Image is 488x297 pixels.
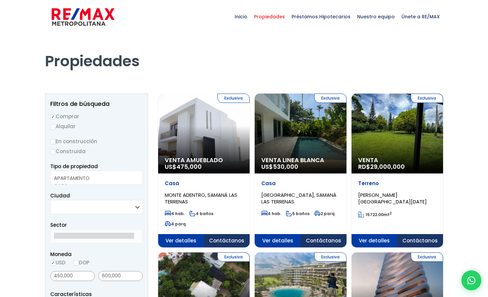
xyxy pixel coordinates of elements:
span: Inicio [231,7,251,27]
input: USD [50,260,56,266]
span: mt [358,212,392,217]
span: Tipo de propiedad [50,163,98,170]
label: Comprar [50,112,143,121]
span: Ver detalles [255,234,301,247]
span: Contáctanos [204,234,250,247]
input: Precio mínimo [50,271,95,281]
span: Únete a RE/MAX [398,7,443,27]
label: DOP [74,258,90,267]
label: Construida [50,147,143,155]
span: 530,000 [273,162,298,171]
span: 4 baños [189,211,213,216]
img: remax-metropolitana-logo [52,7,115,27]
p: Casa [165,180,243,187]
span: Moneda [50,250,143,258]
input: En construcción [50,139,56,145]
input: Comprar [50,114,56,120]
span: 2 parq. [314,211,336,216]
h1: Propiedades [45,34,443,70]
span: US$ [165,162,202,171]
label: En construcción [50,137,143,146]
span: Exclusiva [217,94,250,103]
span: Exclusiva [217,252,250,262]
span: Propiedades [251,7,288,27]
a: Exclusiva Venta Linea Blanca US$530,000 Casa [GEOGRAPHIC_DATA], SAMANÁ LAS TERRENAS 4 hab. 5 baño... [255,94,346,247]
span: Exclusiva [314,252,347,262]
span: Exclusiva [411,252,443,262]
span: Contáctanos [301,234,347,247]
p: Casa [261,180,340,187]
span: 29,000,000 [370,162,405,171]
span: Sector [50,221,67,228]
span: Ver detalles [352,234,397,247]
h2: Filtros de búsqueda [50,101,143,107]
label: USD [50,258,66,267]
sup: 2 [389,211,392,216]
p: Terreno [358,180,436,187]
input: Precio máximo [98,271,143,281]
span: [PERSON_NAME][GEOGRAPHIC_DATA][DATE] [358,191,427,205]
span: Venta [358,157,436,163]
span: 4 hab. [261,211,281,216]
option: CASA [54,182,134,189]
span: [GEOGRAPHIC_DATA], SAMANÁ LAS TERRENAS [261,191,337,205]
label: Alquilar [50,122,143,131]
span: Contáctanos [397,234,443,247]
a: Exclusiva Venta RD$29,000,000 Terreno [PERSON_NAME][GEOGRAPHIC_DATA][DATE] 15722.00mt2 Ver detall... [352,94,443,247]
span: Ver detalles [158,234,204,247]
span: Nuestro equipo [354,7,398,27]
span: 5 baños [286,211,310,216]
input: Alquilar [50,124,56,130]
option: APARTAMENTO [54,174,134,182]
span: Exclusiva [411,94,443,103]
span: Exclusiva [314,94,347,103]
input: DOP [74,260,79,266]
input: Construida [50,149,56,154]
span: MONTE ADENTRO, SAMANÁ LAS TERRENAS [165,191,237,205]
span: 475,000 [176,162,202,171]
span: 4 hab. [165,211,185,216]
span: 15722.00 [366,212,383,217]
span: Venta Amueblado [165,157,243,163]
a: Exclusiva Venta Amueblado US$475,000 Casa MONTE ADENTRO, SAMANÁ LAS TERRENAS 4 hab. 4 baños 4 par... [158,94,250,247]
span: US$ [261,162,298,171]
span: Préstamos Hipotecarios [288,7,354,27]
span: RD$ [358,162,405,171]
span: Venta Linea Blanca [261,157,340,163]
span: 4 parq. [165,221,187,227]
span: Ciudad [50,192,70,199]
